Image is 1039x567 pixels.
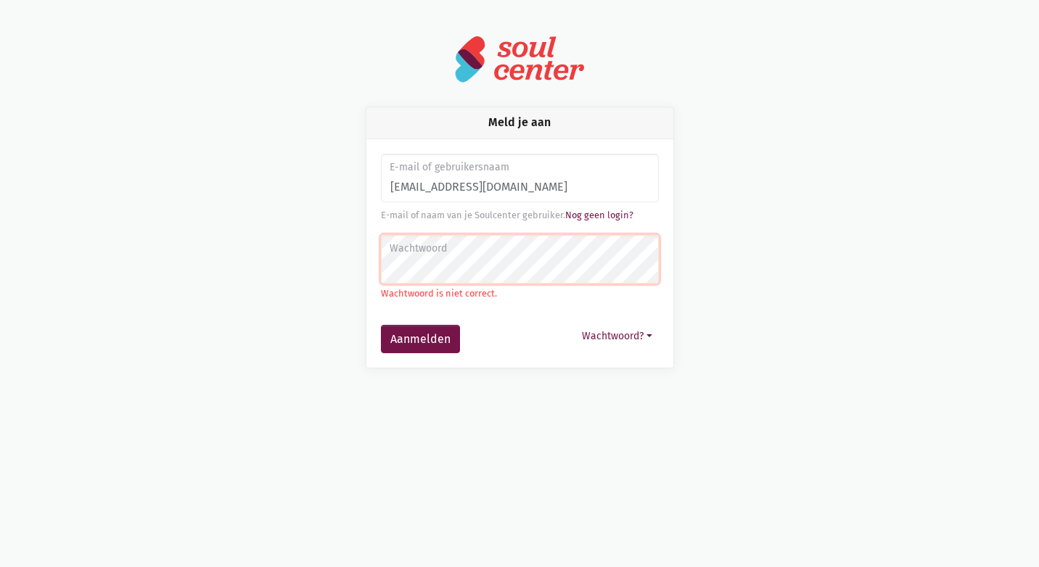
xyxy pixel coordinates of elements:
form: Aanmelden [381,154,659,354]
p: Wachtwoord is niet correct. [381,286,659,301]
button: Wachtwoord? [575,325,659,347]
div: Meld je aan [366,107,673,138]
label: Wachtwoord [390,241,649,257]
div: E-mail of naam van je Soulcenter gebruiker. [381,208,659,223]
a: Nog geen login? [565,210,633,220]
button: Aanmelden [381,325,460,354]
label: E-mail of gebruikersnaam [390,160,649,175]
img: logo-soulcenter-full.svg [454,35,585,83]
